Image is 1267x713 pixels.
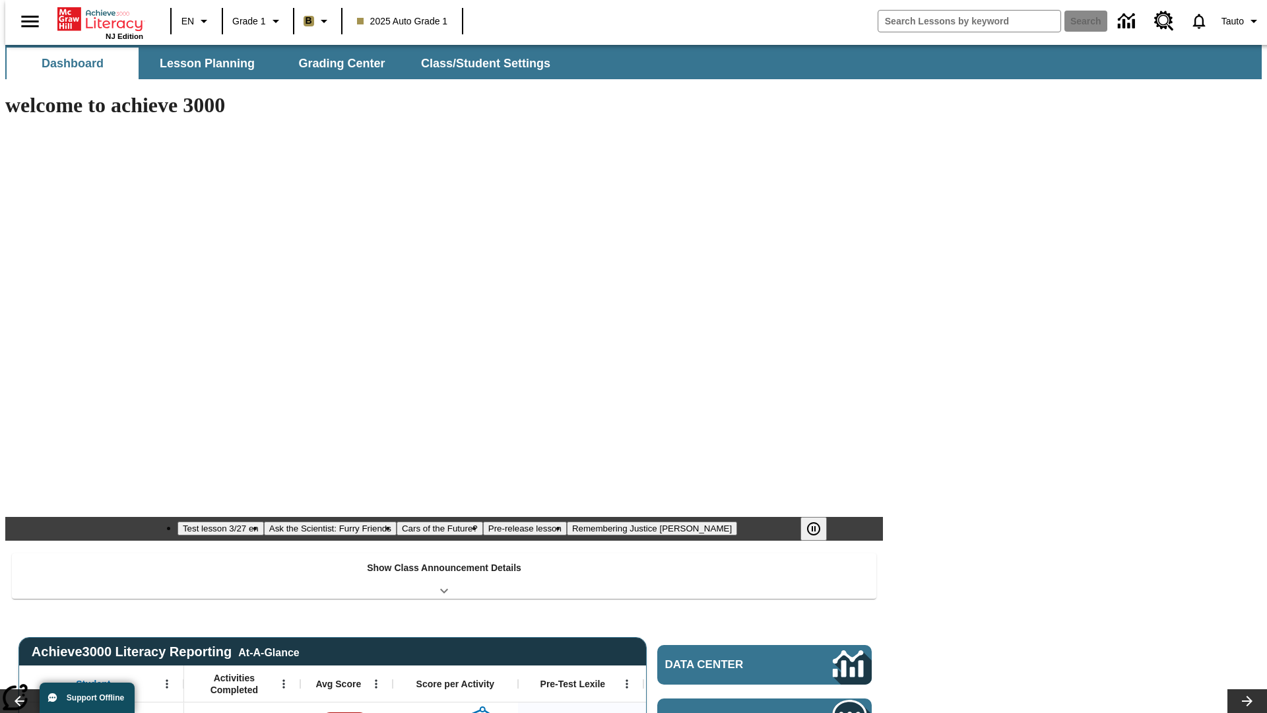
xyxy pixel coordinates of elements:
[298,9,337,33] button: Boost Class color is light brown. Change class color
[367,561,521,575] p: Show Class Announcement Details
[540,678,606,690] span: Pre-Test Lexile
[12,553,876,599] div: Show Class Announcement Details
[106,32,143,40] span: NJ Edition
[567,522,737,535] button: Slide 5 Remembering Justice O'Connor
[1182,4,1216,38] a: Notifications
[157,674,177,694] button: Open Menu
[141,48,273,79] button: Lesson Planning
[1146,3,1182,39] a: Resource Center, Will open in new tab
[176,9,218,33] button: Language: EN, Select a language
[5,45,1262,79] div: SubNavbar
[57,5,143,40] div: Home
[878,11,1060,32] input: search field
[416,678,495,690] span: Score per Activity
[264,522,397,535] button: Slide 2 Ask the Scientist: Furry Friends
[483,522,567,535] button: Slide 4 Pre-release lesson
[67,693,124,702] span: Support Offline
[366,674,386,694] button: Open Menu
[1221,15,1244,28] span: Tauto
[57,6,143,32] a: Home
[397,522,483,535] button: Slide 3 Cars of the Future?
[178,522,264,535] button: Slide 1 Test lesson 3/27 en
[76,678,110,690] span: Student
[1216,9,1267,33] button: Profile/Settings
[1110,3,1146,40] a: Data Center
[800,517,840,541] div: Pause
[665,658,789,671] span: Data Center
[181,15,194,28] span: EN
[40,683,135,713] button: Support Offline
[306,13,312,29] span: B
[617,674,637,694] button: Open Menu
[657,645,872,685] a: Data Center
[5,93,883,118] h1: welcome to achieve 3000
[410,48,561,79] button: Class/Student Settings
[357,15,448,28] span: 2025 Auto Grade 1
[274,674,294,694] button: Open Menu
[7,48,139,79] button: Dashboard
[421,56,550,71] span: Class/Student Settings
[298,56,385,71] span: Grading Center
[315,678,361,690] span: Avg Score
[191,672,278,696] span: Activities Completed
[32,644,300,660] span: Achieve3000 Literacy Reporting
[5,48,562,79] div: SubNavbar
[800,517,827,541] button: Pause
[42,56,104,71] span: Dashboard
[232,15,266,28] span: Grade 1
[160,56,255,71] span: Lesson Planning
[11,2,49,41] button: Open side menu
[227,9,289,33] button: Grade: Grade 1, Select a grade
[276,48,408,79] button: Grading Center
[238,644,299,659] div: At-A-Glance
[1227,689,1267,713] button: Lesson carousel, Next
